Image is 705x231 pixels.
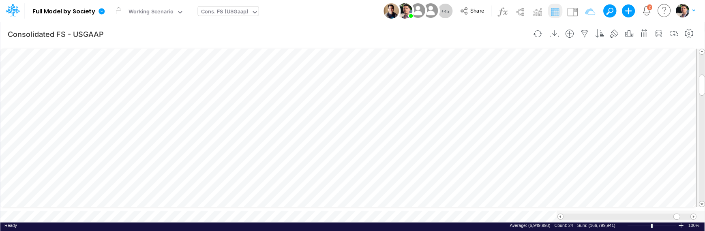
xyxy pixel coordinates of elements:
[441,9,449,14] span: + 45
[4,222,17,229] div: In Ready mode
[649,5,651,9] div: 2 unread items
[555,223,573,228] span: Count: 24
[7,26,528,42] input: Type a title here
[470,7,484,13] span: Share
[129,8,174,17] div: Working Scenario
[577,223,615,228] span: Sum: (166,799,941)
[4,223,17,228] span: Ready
[397,3,412,19] img: User Image Icon
[456,5,490,17] button: Share
[619,223,626,229] div: Zoom Out
[642,6,651,15] a: Notifications
[422,2,440,20] img: User Image Icon
[555,222,573,229] div: Number of selected cells that contain data
[678,222,684,229] div: Zoom In
[32,8,95,15] b: Full Model by Society
[510,223,551,228] span: Average: (6,949,998)
[201,8,249,17] div: Cons. FS (USGaap)
[688,222,701,229] span: 100%
[510,222,551,229] div: Average of selected cells
[409,2,427,20] img: User Image Icon
[627,222,678,229] div: Zoom
[688,222,701,229] div: Zoom level
[384,3,399,19] img: User Image Icon
[577,222,615,229] div: Sum of selected cells
[651,224,653,228] div: Zoom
